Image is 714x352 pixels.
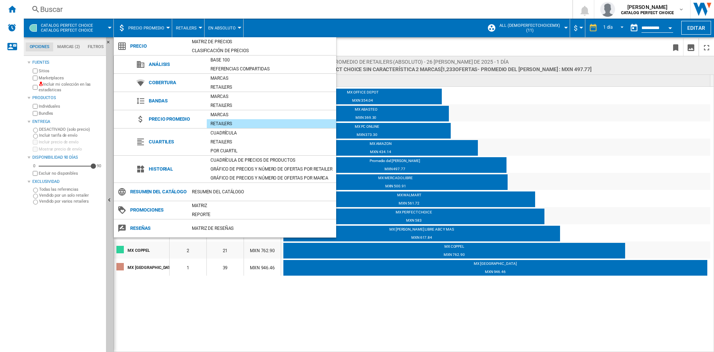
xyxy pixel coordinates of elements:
span: Cuartiles [145,137,207,147]
div: Reporte [188,211,336,218]
span: Resumen del catálogo [126,187,188,197]
div: Gráfico de precios y número de ofertas por retailer [207,165,336,173]
div: Base 100 [207,56,336,64]
div: Retailers [207,83,336,91]
div: Clasificación de precios [188,47,336,54]
div: Cuadrícula [207,129,336,137]
span: Análisis [145,59,207,70]
span: Precio [126,41,188,51]
span: Reseñas [126,223,188,234]
div: Matriz de precios [188,38,336,45]
div: Referencias compartidas [207,65,336,73]
span: Promociones [126,205,188,215]
div: Marcas [207,93,336,100]
div: Retailers [207,138,336,146]
div: Retailers [207,102,336,109]
span: Historial [145,164,207,174]
span: Bandas [145,96,207,106]
div: Resumen del catálogo [188,188,336,196]
div: Marcas [207,111,336,118]
div: Cuadrícula de precios de productos [207,156,336,164]
div: Retailers [207,120,336,127]
div: Gráfico de precios y número de ofertas por marca [207,174,336,182]
div: Matriz [188,202,336,209]
span: Cobertura [145,77,207,88]
div: Por cuartil [207,147,336,155]
span: Precio promedio [145,114,207,124]
div: Matriz de RESEÑAS [188,225,336,232]
div: Marcas [207,74,336,82]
